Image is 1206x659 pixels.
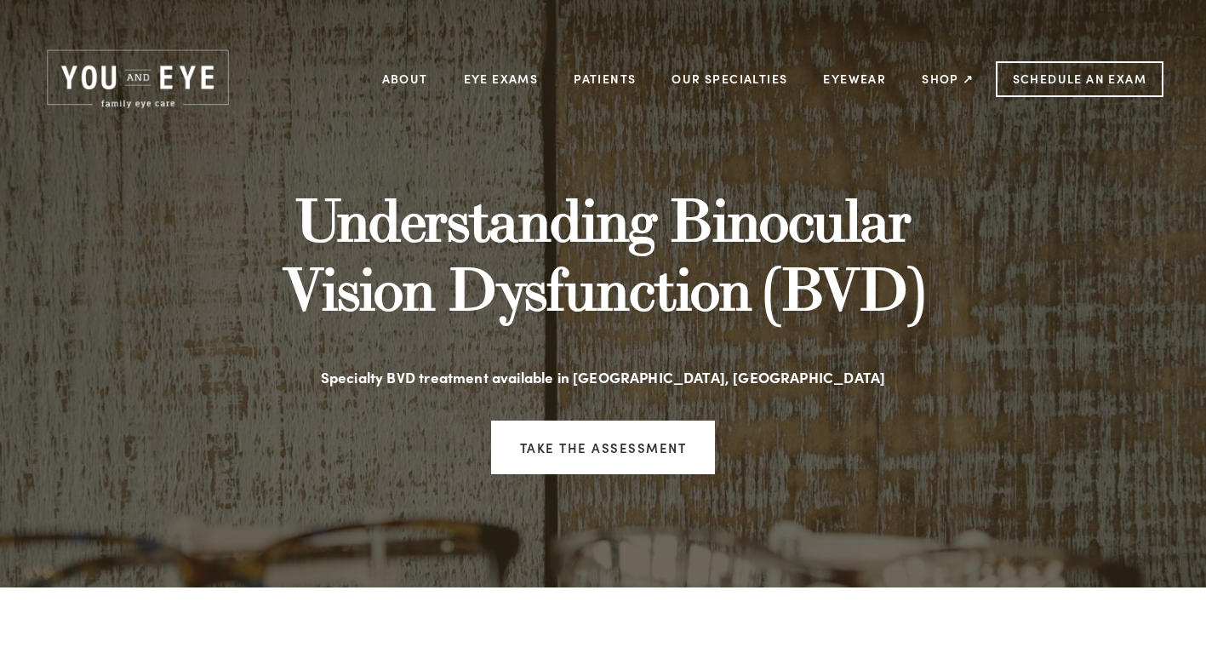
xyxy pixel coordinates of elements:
a: Eye Exams [464,66,539,92]
a: Schedule an Exam [996,61,1163,97]
a: Take the assessment [491,421,716,474]
a: Eyewear [823,66,886,92]
a: Shop ↗ [922,66,974,92]
a: Our Specialties [672,71,787,87]
strong: Specialty BVD treatment available in [GEOGRAPHIC_DATA], [GEOGRAPHIC_DATA] [321,367,885,387]
a: Patients [574,66,636,92]
img: Rochester, MN | You and Eye | Family Eye Care [43,47,233,112]
strong: Understanding Binocular Vision Dysfunction (BVD) [283,182,924,326]
a: About [382,66,428,92]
